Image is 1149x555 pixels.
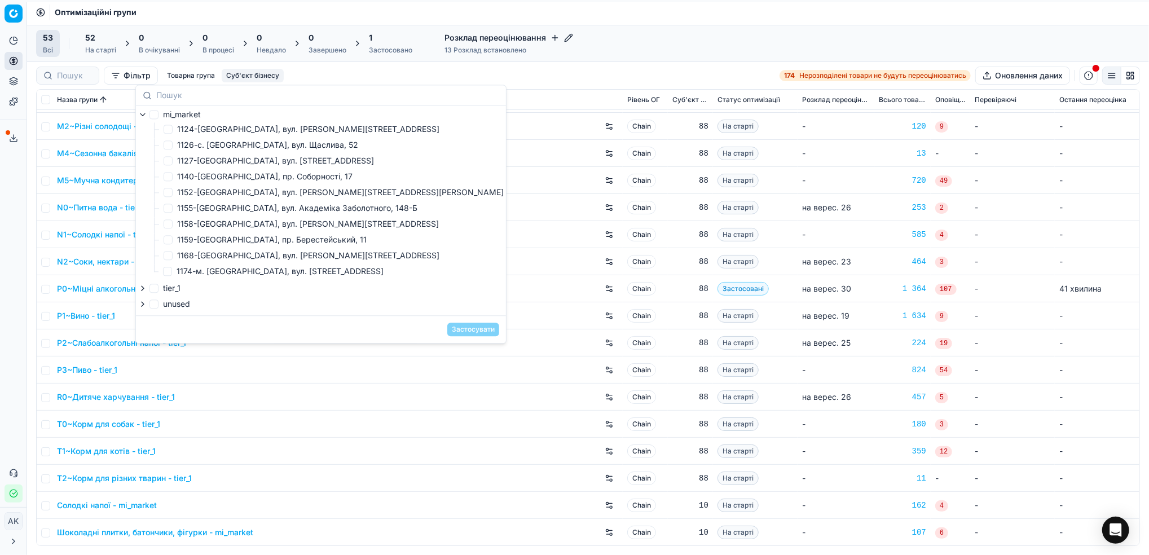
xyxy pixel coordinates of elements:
[802,257,851,266] span: на верес. 23
[57,391,175,403] a: R0~Дитяче харчування - tier_1
[935,202,948,214] span: 2
[43,32,53,43] span: 53
[935,419,948,430] span: 3
[177,219,439,228] span: 1158-[GEOGRAPHIC_DATA], вул. [PERSON_NAME][STREET_ADDRESS]
[627,147,656,160] span: Chain
[309,32,314,43] span: 0
[1055,356,1139,384] td: -
[57,337,186,349] a: P2~Слабоалкогольні напої - tier_1
[162,69,219,82] button: Товарна група
[1055,194,1139,221] td: -
[879,283,926,294] a: 1 364
[164,219,173,228] input: 1158-[GEOGRAPHIC_DATA], вул. [PERSON_NAME][STREET_ADDRESS]
[798,438,874,465] td: -
[164,235,173,244] input: 1159-[GEOGRAPHIC_DATA], пр. Берестейський, 11
[163,299,190,309] span: unused
[672,256,708,267] div: 88
[970,113,1055,140] td: -
[935,175,952,187] span: 49
[627,499,656,512] span: Chain
[1055,140,1139,167] td: -
[177,266,384,276] span: 1174-м. [GEOGRAPHIC_DATA], вул. [STREET_ADDRESS]
[177,203,417,213] span: 1155-[GEOGRAPHIC_DATA], вул. Академіка Заболотного, 148-Б
[369,32,372,43] span: 1
[802,202,851,212] span: на верес. 26
[717,336,759,350] span: На старті
[879,446,926,457] a: 359
[57,473,192,484] a: T2~Корм для різних тварин - tier_1
[879,229,926,240] a: 585
[717,363,759,377] span: На старті
[970,438,1055,465] td: -
[447,323,499,336] button: Застосувати
[879,419,926,430] div: 180
[879,500,926,511] a: 162
[177,187,504,197] span: 1152-[GEOGRAPHIC_DATA], вул. [PERSON_NAME][STREET_ADDRESS][PERSON_NAME]
[309,46,346,55] div: Завершено
[798,113,874,140] td: -
[970,248,1055,275] td: -
[672,391,708,403] div: 88
[57,148,164,159] a: M4~Сезонна бакалія - tier_1
[672,473,708,484] div: 88
[935,230,948,241] span: 4
[879,175,926,186] a: 720
[935,311,948,322] span: 9
[784,71,795,80] strong: 174
[164,172,173,181] input: 1140-[GEOGRAPHIC_DATA], пр. Соборності, 17
[164,204,173,213] input: 1155-[GEOGRAPHIC_DATA], вул. Академіка Заболотного, 148-Б
[57,70,92,81] input: Пошук
[798,411,874,438] td: -
[717,309,759,323] span: На старті
[970,356,1055,384] td: -
[444,32,573,43] h4: Розклад переоцінювання
[257,46,286,55] div: Невдало
[970,167,1055,194] td: -
[444,46,573,55] div: 13 Розклад встановлено
[717,201,759,214] span: На старті
[935,446,952,457] span: 12
[369,46,412,55] div: Застосовано
[1055,167,1139,194] td: -
[672,419,708,430] div: 88
[85,32,95,43] span: 52
[970,302,1055,329] td: -
[717,282,769,296] span: Застосовані
[780,70,971,81] a: 174Нерозподілені товари не будуть переоцінюватись
[164,140,173,149] input: 1126-с. [GEOGRAPHIC_DATA], вул. Щаслива, 52
[879,364,926,376] a: 824
[1055,438,1139,465] td: -
[935,95,966,104] span: Оповіщення
[970,519,1055,546] td: -
[879,391,926,403] div: 457
[879,256,926,267] a: 464
[627,255,656,268] span: Chain
[802,311,849,320] span: на верес. 19
[879,95,926,104] span: Всього товарів
[57,202,143,213] a: N0~Питна вода - tier_1
[717,444,759,458] span: На старті
[935,392,948,403] span: 5
[879,121,926,132] a: 120
[627,444,656,458] span: Chain
[970,384,1055,411] td: -
[104,67,158,85] button: Фільтр
[627,417,656,431] span: Chain
[879,310,926,321] a: 1 634
[1055,492,1139,519] td: -
[879,337,926,349] a: 224
[672,527,708,538] div: 10
[672,310,708,321] div: 88
[935,257,948,268] span: 3
[627,282,656,296] span: Chain
[717,472,759,485] span: На старті
[879,202,926,213] div: 253
[177,250,439,260] span: 1168-[GEOGRAPHIC_DATA], вул. [PERSON_NAME][STREET_ADDRESS]
[627,363,656,377] span: Chain
[627,309,656,323] span: Chain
